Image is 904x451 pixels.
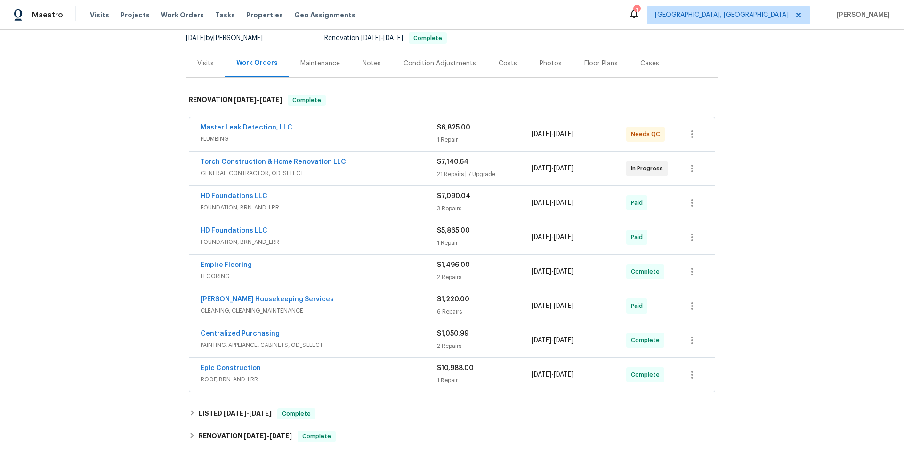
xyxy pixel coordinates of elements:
[201,296,334,303] a: [PERSON_NAME] Housekeeping Services
[532,268,551,275] span: [DATE]
[554,234,573,241] span: [DATE]
[201,306,437,315] span: CLEANING, CLEANING_MAINTENANCE
[532,267,573,276] span: -
[437,330,468,337] span: $1,050.99
[532,336,573,345] span: -
[234,97,257,103] span: [DATE]
[532,371,551,378] span: [DATE]
[201,134,437,144] span: PLUMBING
[540,59,562,68] div: Photos
[631,370,663,379] span: Complete
[299,432,335,441] span: Complete
[499,59,517,68] div: Costs
[278,409,315,419] span: Complete
[90,10,109,20] span: Visits
[201,193,267,200] a: HD Foundations LLC
[631,129,664,139] span: Needs QC
[554,200,573,206] span: [DATE]
[121,10,150,20] span: Projects
[201,227,267,234] a: HD Foundations LLC
[189,95,282,106] h6: RENOVATION
[234,97,282,103] span: -
[224,410,272,417] span: -
[554,303,573,309] span: [DATE]
[186,403,718,425] div: LISTED [DATE]-[DATE]Complete
[833,10,890,20] span: [PERSON_NAME]
[197,59,214,68] div: Visits
[532,164,573,173] span: -
[437,169,532,179] div: 21 Repairs | 7 Upgrade
[404,59,476,68] div: Condition Adjustments
[294,10,355,20] span: Geo Assignments
[201,203,437,212] span: FOUNDATION, BRN_AND_LRR
[631,336,663,345] span: Complete
[437,227,470,234] span: $5,865.00
[201,124,292,131] a: Master Leak Detection, LLC
[236,58,278,68] div: Work Orders
[554,337,573,344] span: [DATE]
[199,431,292,442] h6: RENOVATION
[186,425,718,448] div: RENOVATION [DATE]-[DATE]Complete
[363,59,381,68] div: Notes
[437,307,532,316] div: 6 Repairs
[437,193,470,200] span: $7,090.04
[324,35,447,41] span: Renovation
[244,433,266,439] span: [DATE]
[532,198,573,208] span: -
[361,35,403,41] span: -
[532,129,573,139] span: -
[269,433,292,439] span: [DATE]
[554,165,573,172] span: [DATE]
[201,262,252,268] a: Empire Flooring
[437,204,532,213] div: 3 Repairs
[215,12,235,18] span: Tasks
[532,233,573,242] span: -
[584,59,618,68] div: Floor Plans
[437,124,470,131] span: $6,825.00
[532,370,573,379] span: -
[201,159,346,165] a: Torch Construction & Home Renovation LLC
[249,410,272,417] span: [DATE]
[300,59,340,68] div: Maintenance
[437,376,532,385] div: 1 Repair
[224,410,246,417] span: [DATE]
[201,272,437,281] span: FLOORING
[631,233,646,242] span: Paid
[532,303,551,309] span: [DATE]
[186,32,274,44] div: by [PERSON_NAME]
[554,131,573,137] span: [DATE]
[554,371,573,378] span: [DATE]
[259,97,282,103] span: [DATE]
[532,131,551,137] span: [DATE]
[532,301,573,311] span: -
[437,273,532,282] div: 2 Repairs
[640,59,659,68] div: Cases
[201,340,437,350] span: PAINTING, APPLIANCE, CABINETS, OD_SELECT
[437,135,532,145] div: 1 Repair
[246,10,283,20] span: Properties
[631,164,667,173] span: In Progress
[186,35,206,41] span: [DATE]
[631,267,663,276] span: Complete
[361,35,381,41] span: [DATE]
[437,238,532,248] div: 1 Repair
[437,262,470,268] span: $1,496.00
[410,35,446,41] span: Complete
[437,341,532,351] div: 2 Repairs
[532,234,551,241] span: [DATE]
[201,330,280,337] a: Centralized Purchasing
[554,268,573,275] span: [DATE]
[32,10,63,20] span: Maestro
[383,35,403,41] span: [DATE]
[437,365,474,371] span: $10,988.00
[655,10,789,20] span: [GEOGRAPHIC_DATA], [GEOGRAPHIC_DATA]
[201,365,261,371] a: Epic Construction
[186,85,718,115] div: RENOVATION [DATE]-[DATE]Complete
[532,200,551,206] span: [DATE]
[161,10,204,20] span: Work Orders
[201,169,437,178] span: GENERAL_CONTRACTOR, OD_SELECT
[437,159,468,165] span: $7,140.64
[289,96,325,105] span: Complete
[633,6,640,15] div: 1
[532,165,551,172] span: [DATE]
